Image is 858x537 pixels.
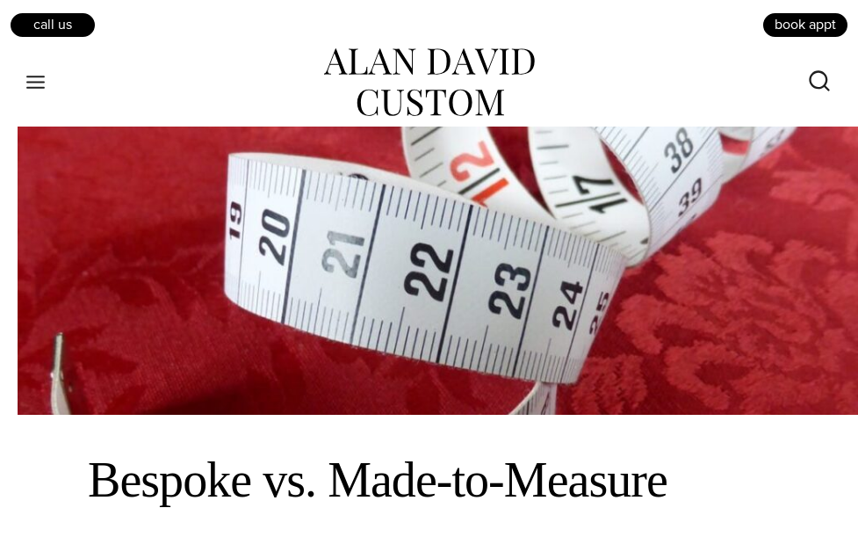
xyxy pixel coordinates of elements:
[88,450,788,510] h2: Bespoke vs. Made-to-Measure
[9,11,97,38] a: Call Us
[18,67,54,98] button: Open menu
[798,62,840,104] button: View Search Form
[761,11,849,38] a: book appt
[324,48,535,117] img: alan david custom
